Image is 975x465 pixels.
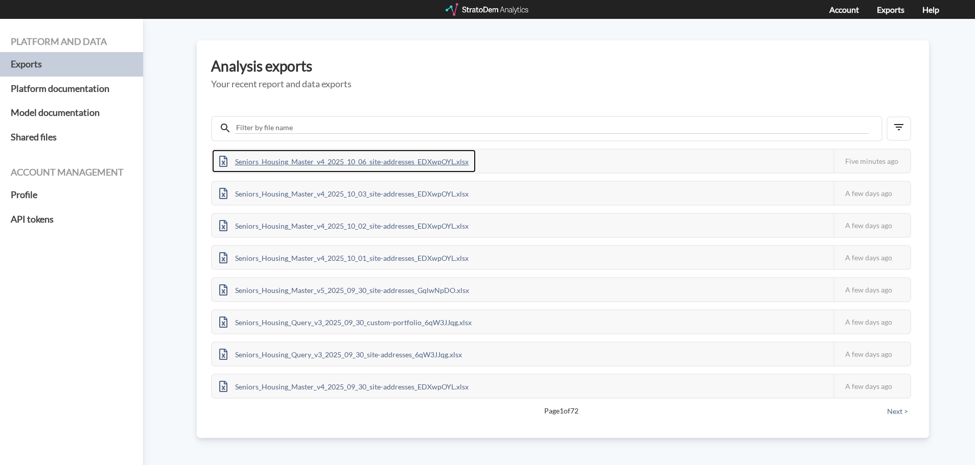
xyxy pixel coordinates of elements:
a: Seniors_Housing_Master_v4_2025_10_01_site-addresses_EDXwpOYL.xlsx [212,252,476,261]
div: A few days ago [833,246,910,269]
h4: Account management [11,167,132,178]
a: Shared files [11,125,132,150]
div: Seniors_Housing_Master_v4_2025_10_02_site-addresses_EDXwpOYL.xlsx [212,214,476,237]
div: A few days ago [833,182,910,205]
a: Seniors_Housing_Query_v3_2025_09_30_site-addresses_6qW3JJqg.xlsx [212,349,469,357]
a: Profile [11,183,132,207]
button: Next > [884,406,911,417]
a: API tokens [11,207,132,232]
div: Seniors_Housing_Query_v3_2025_09_30_site-addresses_6qW3JJqg.xlsx [212,342,469,365]
div: Seniors_Housing_Master_v4_2025_09_30_site-addresses_EDXwpOYL.xlsx [212,375,476,398]
a: Seniors_Housing_Master_v5_2025_09_30_site-addresses_GqlwNpDO.xlsx [212,284,476,293]
a: Help [922,5,939,14]
h3: Analysis exports [211,58,915,74]
a: Seniors_Housing_Master_v4_2025_10_06_site-addresses_EDXwpOYL.xlsx [212,156,476,164]
a: Seniors_Housing_Master_v4_2025_10_02_site-addresses_EDXwpOYL.xlsx [212,220,476,229]
a: Seniors_Housing_Master_v4_2025_09_30_site-addresses_EDXwpOYL.xlsx [212,381,476,389]
span: Page 1 of 72 [247,406,875,416]
a: Seniors_Housing_Master_v4_2025_10_03_site-addresses_EDXwpOYL.xlsx [212,188,476,197]
div: A few days ago [833,310,910,333]
a: Account [829,5,859,14]
div: Seniors_Housing_Master_v4_2025_10_01_site-addresses_EDXwpOYL.xlsx [212,246,476,269]
a: Exports [11,52,132,77]
h4: Platform and data [11,37,132,47]
input: Filter by file name [235,122,869,134]
div: A few days ago [833,214,910,237]
div: A few days ago [833,375,910,398]
a: Exports [877,5,904,14]
div: A few days ago [833,342,910,365]
div: Seniors_Housing_Query_v3_2025_09_30_custom-portfolio_6qW3JJqg.xlsx [212,310,479,333]
a: Model documentation [11,101,132,125]
a: Seniors_Housing_Query_v3_2025_09_30_custom-portfolio_6qW3JJqg.xlsx [212,316,479,325]
div: Seniors_Housing_Master_v4_2025_10_06_site-addresses_EDXwpOYL.xlsx [212,150,476,173]
div: A few days ago [833,278,910,301]
h5: Your recent report and data exports [211,79,915,89]
div: Seniors_Housing_Master_v5_2025_09_30_site-addresses_GqlwNpDO.xlsx [212,278,476,301]
div: Five minutes ago [833,150,910,173]
div: Seniors_Housing_Master_v4_2025_10_03_site-addresses_EDXwpOYL.xlsx [212,182,476,205]
a: Platform documentation [11,77,132,101]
